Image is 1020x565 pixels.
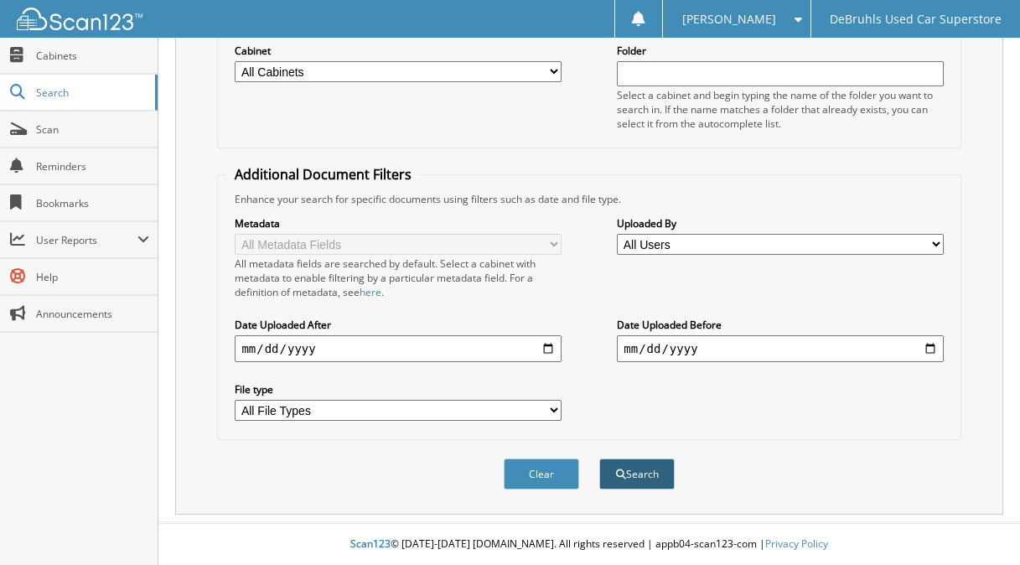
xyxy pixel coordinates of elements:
[235,257,561,299] div: All metadata fields are searched by default. Select a cabinet with metadata to enable filtering b...
[36,307,149,321] span: Announcements
[617,335,943,362] input: end
[599,459,675,490] button: Search
[617,88,943,131] div: Select a cabinet and begin typing the name of the folder you want to search in. If the name match...
[617,318,943,332] label: Date Uploaded Before
[765,536,828,551] a: Privacy Policy
[360,285,381,299] a: here
[36,270,149,284] span: Help
[235,335,561,362] input: start
[235,216,561,231] label: Metadata
[17,8,142,30] img: scan123-logo-white.svg
[226,192,951,206] div: Enhance your search for specific documents using filters such as date and file type.
[235,44,561,58] label: Cabinet
[226,165,420,184] legend: Additional Document Filters
[36,122,149,137] span: Scan
[350,536,391,551] span: Scan123
[36,86,147,100] span: Search
[617,44,943,58] label: Folder
[235,318,561,332] label: Date Uploaded After
[682,14,776,24] span: [PERSON_NAME]
[830,14,1002,24] span: DeBruhls Used Car Superstore
[36,159,149,174] span: Reminders
[504,459,579,490] button: Clear
[36,196,149,210] span: Bookmarks
[235,382,561,397] label: File type
[36,233,137,247] span: User Reports
[617,216,943,231] label: Uploaded By
[158,524,1020,565] div: © [DATE]-[DATE] [DOMAIN_NAME]. All rights reserved | appb04-scan123-com |
[36,49,149,63] span: Cabinets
